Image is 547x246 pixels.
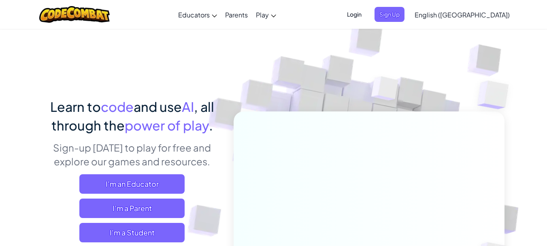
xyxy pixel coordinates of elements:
[50,98,101,115] span: Learn to
[178,11,210,19] span: Educators
[411,4,514,26] a: English ([GEOGRAPHIC_DATA])
[342,7,366,22] button: Login
[79,223,185,242] button: I'm a Student
[256,11,269,19] span: Play
[43,141,221,168] p: Sign-up [DATE] to play for free and explore our games and resources.
[461,61,531,129] img: Overlap cubes
[252,4,280,26] a: Play
[356,60,414,121] img: Overlap cubes
[415,11,510,19] span: English ([GEOGRAPHIC_DATA])
[375,7,404,22] button: Sign Up
[182,98,194,115] span: AI
[209,117,213,133] span: .
[79,199,185,218] a: I'm a Parent
[134,98,182,115] span: and use
[39,6,110,23] img: CodeCombat logo
[125,117,209,133] span: power of play
[221,4,252,26] a: Parents
[101,98,134,115] span: code
[79,174,185,194] a: I'm an Educator
[174,4,221,26] a: Educators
